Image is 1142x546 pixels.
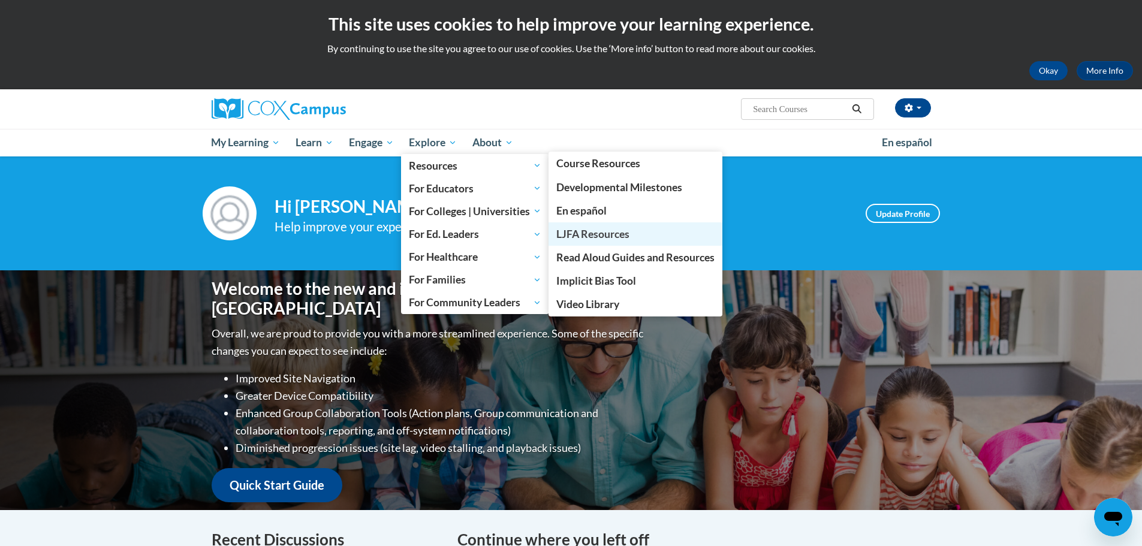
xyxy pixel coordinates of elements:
li: Improved Site Navigation [236,370,646,387]
button: Okay [1029,61,1068,80]
a: Read Aloud Guides and Resources [549,246,722,269]
h1: Welcome to the new and improved [PERSON_NAME][GEOGRAPHIC_DATA] [212,279,646,319]
input: Search Courses [752,102,848,116]
iframe: Button to launch messaging window [1094,498,1132,536]
img: Cox Campus [212,98,346,120]
span: Explore [409,135,457,150]
a: Explore [401,129,465,156]
a: Resources [401,154,549,177]
li: Enhanced Group Collaboration Tools (Action plans, Group communication and collaboration tools, re... [236,405,646,439]
li: Diminished progression issues (site lag, video stalling, and playback issues) [236,439,646,457]
a: Update Profile [866,204,940,223]
h4: Hi [PERSON_NAME]! Take a minute to review your profile. [275,197,848,217]
a: For Community Leaders [401,291,549,314]
div: Main menu [194,129,949,156]
span: For Educators [409,181,541,195]
a: En español [874,130,940,155]
span: About [472,135,513,150]
a: Developmental Milestones [549,176,722,199]
a: En español [549,199,722,222]
span: En español [882,136,932,149]
span: Learn [296,135,333,150]
div: Help improve your experience by keeping your profile up to date. [275,217,848,237]
button: Search [848,102,866,116]
a: LJFA Resources [549,222,722,246]
span: En español [556,204,607,217]
a: More Info [1077,61,1133,80]
p: By continuing to use the site you agree to our use of cookies. Use the ‘More info’ button to read... [9,42,1133,55]
span: Read Aloud Guides and Resources [556,251,715,264]
a: My Learning [204,129,288,156]
a: Video Library [549,292,722,316]
button: Account Settings [895,98,931,117]
a: Cox Campus [212,98,439,120]
a: For Ed. Leaders [401,223,549,246]
span: For Community Leaders [409,295,541,310]
h2: This site uses cookies to help improve your learning experience. [9,12,1133,36]
span: Video Library [556,298,619,310]
span: LJFA Resources [556,228,629,240]
a: Implicit Bias Tool [549,269,722,292]
a: For Educators [401,177,549,200]
a: Quick Start Guide [212,468,342,502]
a: For Healthcare [401,246,549,269]
span: Developmental Milestones [556,181,682,194]
span: Engage [349,135,394,150]
a: For Colleges | Universities [401,200,549,222]
li: Greater Device Compatibility [236,387,646,405]
span: For Colleges | Universities [409,204,541,218]
a: Course Resources [549,152,722,175]
a: About [465,129,521,156]
span: My Learning [211,135,280,150]
a: For Families [401,269,549,291]
span: For Families [409,273,541,287]
p: Overall, we are proud to provide you with a more streamlined experience. Some of the specific cha... [212,325,646,360]
span: For Healthcare [409,250,541,264]
a: Engage [341,129,402,156]
span: Implicit Bias Tool [556,274,636,287]
span: Resources [409,158,541,173]
a: Learn [288,129,341,156]
span: For Ed. Leaders [409,227,541,242]
img: Profile Image [203,186,257,240]
span: Course Resources [556,157,640,170]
